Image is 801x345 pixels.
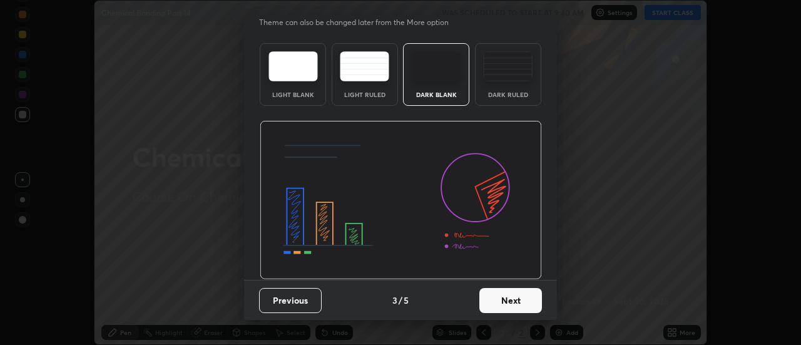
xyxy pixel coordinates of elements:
h4: / [399,294,402,307]
div: Light Blank [268,91,318,98]
img: darkTheme.f0cc69e5.svg [412,51,461,81]
img: darkThemeBanner.d06ce4a2.svg [260,121,542,280]
div: Dark Ruled [483,91,533,98]
div: Dark Blank [411,91,461,98]
img: darkRuledTheme.de295e13.svg [483,51,533,81]
div: Light Ruled [340,91,390,98]
img: lightTheme.e5ed3b09.svg [268,51,318,81]
button: Next [479,288,542,313]
button: Previous [259,288,322,313]
img: lightRuledTheme.5fabf969.svg [340,51,389,81]
h4: 3 [392,294,397,307]
h4: 5 [404,294,409,307]
p: Theme can also be changed later from the More option [259,17,462,28]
